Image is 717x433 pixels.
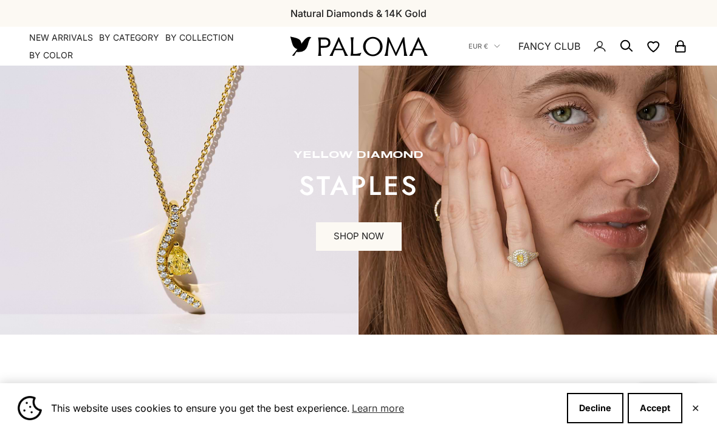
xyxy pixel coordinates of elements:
nav: Secondary navigation [468,27,688,66]
p: Natural Diamonds & 14K Gold [290,5,427,21]
button: Decline [567,393,623,423]
button: Accept [628,393,682,423]
summary: By Color [29,49,73,61]
p: yellow diamond [293,149,424,162]
a: NEW ARRIVALS [29,32,93,44]
summary: By Collection [165,32,234,44]
img: Cookie banner [18,396,42,420]
a: FANCY CLUB [518,38,580,54]
button: Close [691,404,699,412]
a: SHOP NOW [316,222,402,251]
nav: Primary navigation [29,32,261,61]
span: This website uses cookies to ensure you get the best experience. [51,399,557,417]
a: Learn more [350,399,406,417]
summary: By Category [99,32,159,44]
span: EUR € [468,41,488,52]
p: STAPLES [293,174,424,198]
button: EUR € [468,41,500,52]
